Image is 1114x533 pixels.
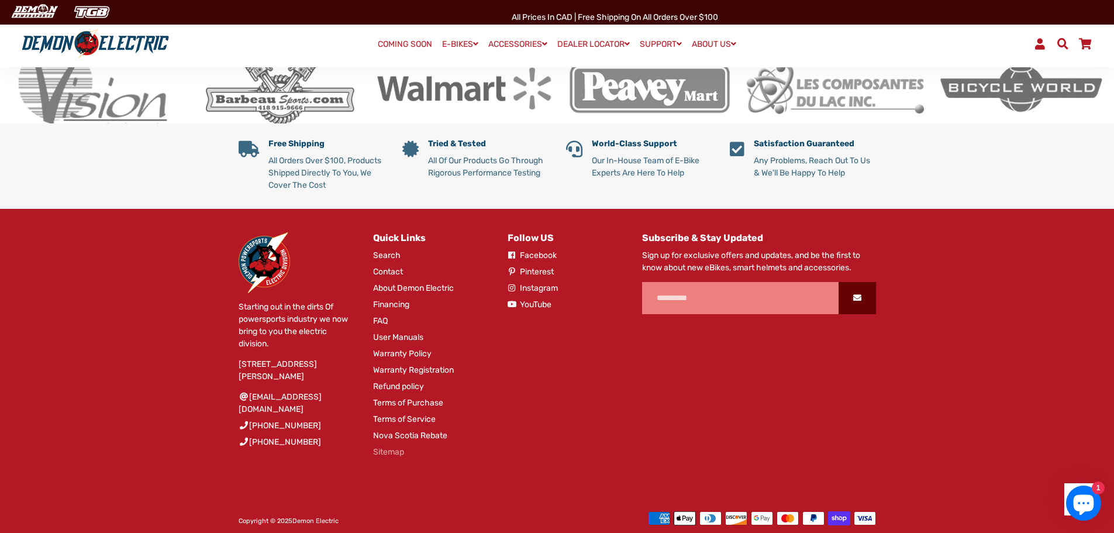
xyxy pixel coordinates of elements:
p: [STREET_ADDRESS][PERSON_NAME] [239,358,356,383]
inbox-online-store-chat: Shopify online store chat [1063,486,1105,524]
a: YouTube [508,298,551,311]
a: Search [373,249,401,262]
a: [PHONE_NUMBER] [239,436,321,448]
img: Demon Electric logo [18,29,173,59]
a: Facebook [508,249,557,262]
a: Instagram [508,282,558,294]
p: All Orders Over $100, Products Shipped Directly To You, We Cover The Cost [268,154,385,191]
h4: Follow US [508,232,625,243]
a: Demon Electric [292,517,339,525]
a: SUPPORT [636,36,686,53]
h5: World-Class Support [592,139,712,149]
img: Demon Electric [239,232,290,293]
a: [PHONE_NUMBER] [239,419,321,432]
a: Financing [373,298,409,311]
p: Our In-House Team of E-Bike Experts Are Here To Help [592,154,712,179]
p: Sign up for exclusive offers and updates, and be the first to know about new eBikes, smart helmet... [642,249,876,274]
h4: Quick Links [373,232,490,243]
h5: Free Shipping [268,139,385,149]
p: All Of Our Products Go Through Rigorous Performance Testing [428,154,549,179]
p: Starting out in the dirts Of powersports industry we now bring to you the electric division. [239,301,356,350]
a: Warranty Registration [373,364,454,376]
a: DEALER LOCATOR [553,36,634,53]
a: Nova Scotia Rebate [373,429,447,442]
a: Pinterest [508,266,554,278]
img: TGB Canada [68,2,116,22]
h5: Tried & Tested [428,139,549,149]
h4: Subscribe & Stay Updated [642,232,876,243]
a: Contact [373,266,403,278]
a: Terms of Purchase [373,397,443,409]
a: E-BIKES [438,36,482,53]
img: Demon Electric [6,2,62,22]
h5: Satisfaction Guaranteed [754,139,876,149]
a: Sitemap [373,446,404,458]
a: [EMAIL_ADDRESS][DOMAIN_NAME] [239,391,356,415]
a: Warranty Policy [373,348,432,360]
span: Copyright © 2025 [239,517,339,525]
a: About Demon Electric [373,282,454,294]
a: ABOUT US [688,36,740,53]
a: User Manuals [373,331,423,343]
a: Terms of Service [373,413,436,425]
a: ACCESSORIES [484,36,551,53]
a: Refund policy [373,380,424,393]
p: Any Problems, Reach Out To Us & We'll Be Happy To Help [754,154,876,179]
a: COMING SOON [374,36,436,53]
span: All Prices in CAD | Free shipping on all orders over $100 [512,12,718,22]
a: FAQ [373,315,388,327]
